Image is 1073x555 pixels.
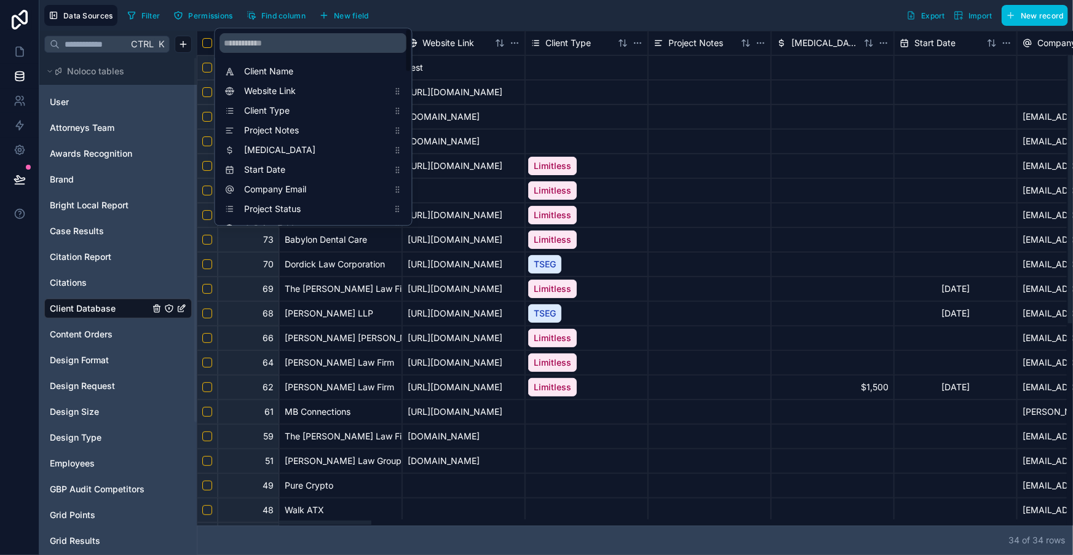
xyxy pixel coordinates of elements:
[50,406,99,418] span: Design Size
[528,181,577,200] div: Limitless
[279,326,402,350] div: [PERSON_NAME] [PERSON_NAME]
[528,280,577,298] div: Limitless
[245,222,389,235] span: G-Drive Folder
[202,186,212,195] button: Select row
[771,31,894,55] div: [MEDICAL_DATA]
[50,354,149,366] a: Design Format
[218,252,279,277] div: 70
[1046,535,1065,545] span: row s
[402,55,525,80] div: test
[771,375,894,400] div: $1,500
[279,277,402,301] div: The [PERSON_NAME] Law Firm
[202,456,212,466] button: Select row
[648,31,771,55] div: Project Notes
[202,63,212,73] button: Select row
[202,481,212,490] button: Select row
[44,247,192,267] div: Citation Report
[44,5,117,26] button: Data Sources
[44,144,192,163] div: Awards Recognition
[525,31,648,55] div: Client Type
[279,498,402,522] div: Walk ATX
[50,406,149,418] a: Design Size
[50,199,129,211] span: Bright Local Report
[202,259,212,269] button: Select row
[997,5,1068,26] a: New record
[279,301,402,326] div: [PERSON_NAME] LLP
[402,154,525,178] div: [URL][DOMAIN_NAME]
[50,122,114,134] span: Attorneys Team
[44,402,192,422] div: Design Size
[202,161,212,171] button: Select row
[914,37,956,49] span: Start Date
[245,203,389,215] span: Project Status
[1022,535,1030,545] span: of
[44,479,192,499] div: GBP Audit Competitors
[218,498,279,522] div: 48
[279,473,402,498] div: Pure Crypto
[245,183,389,195] span: Company Email
[67,65,124,77] span: Noloco tables
[528,353,577,372] div: Limitless
[50,509,149,521] a: Grid Points
[50,535,100,547] span: Grid Results
[169,6,242,25] a: Permissions
[50,380,115,392] span: Design Request
[218,227,279,252] div: 73
[902,5,949,26] button: Export
[202,87,212,97] button: Select row
[245,163,389,176] span: Start Date
[245,104,389,117] span: Client Type
[202,431,212,441] button: Select row
[279,350,402,375] div: [PERSON_NAME] Law Firm
[215,28,412,225] div: scrollable content
[1032,535,1043,545] span: 34
[242,6,310,25] button: Find column
[422,37,474,49] span: Website Link
[50,328,149,340] a: Content Orders
[261,11,306,20] span: Find column
[50,302,116,315] span: Client Database
[218,277,279,301] div: 69
[402,449,525,473] div: [DOMAIN_NAME]
[50,277,87,289] span: Citations
[202,382,212,392] button: Select row
[157,40,165,49] span: K
[50,199,149,211] a: Bright Local Report
[202,38,212,48] button: Select all
[279,449,402,473] div: [PERSON_NAME] Law Group
[50,251,149,263] a: Citation Report
[245,124,389,136] span: Project Notes
[218,424,279,449] div: 59
[1008,535,1020,545] span: 34
[245,85,389,97] span: Website Link
[50,251,111,263] span: Citation Report
[50,96,149,108] a: User
[44,195,192,215] div: Bright Local Report
[402,227,525,252] div: [URL][DOMAIN_NAME]
[894,277,1017,301] div: [DATE]
[949,5,997,26] button: Import
[334,11,369,20] span: New field
[44,376,192,396] div: Design Request
[50,457,149,470] a: Employees
[202,358,212,368] button: Select row
[402,375,525,400] div: [URL][DOMAIN_NAME]
[279,375,402,400] div: [PERSON_NAME] Law Firm
[50,302,149,315] a: Client Database
[245,65,389,77] span: Client Name
[50,173,149,186] a: Brand
[202,235,212,245] button: Select row
[202,136,212,146] button: Select row
[50,457,95,470] span: Employees
[44,325,192,344] div: Content Orders
[44,118,192,138] div: Attorneys Team
[894,31,1017,55] div: Start Date
[44,428,192,447] div: Design Type
[279,227,402,252] div: Babylon Dental Care
[402,31,525,55] div: Website Link
[50,483,149,495] a: GBP Audit Competitors
[402,326,525,350] div: [URL][DOMAIN_NAME]
[1002,5,1068,26] button: New record
[528,304,561,323] div: TSEG
[63,11,113,20] span: Data Sources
